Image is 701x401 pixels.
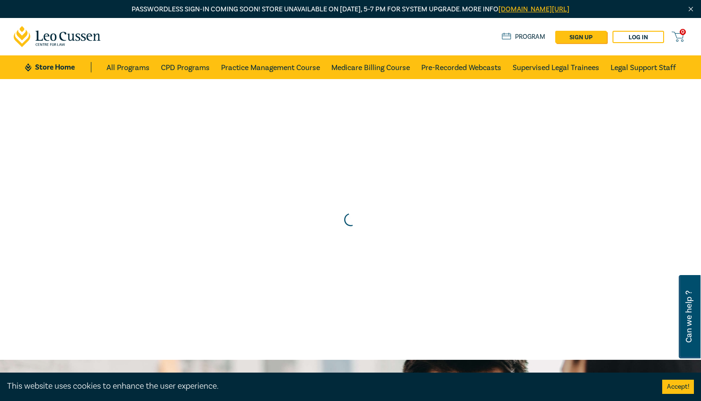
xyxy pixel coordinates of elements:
[106,55,150,79] a: All Programs
[161,55,210,79] a: CPD Programs
[221,55,320,79] a: Practice Management Course
[612,31,664,43] a: Log in
[502,32,546,42] a: Program
[680,29,686,35] span: 0
[331,55,410,79] a: Medicare Billing Course
[555,31,607,43] a: sign up
[662,380,694,394] button: Accept cookies
[421,55,501,79] a: Pre-Recorded Webcasts
[7,380,648,392] div: This website uses cookies to enhance the user experience.
[14,4,688,15] p: Passwordless sign-in coming soon! Store unavailable on [DATE], 5–7 PM for system upgrade. More info
[687,5,695,13] img: Close
[25,62,91,72] a: Store Home
[611,55,676,79] a: Legal Support Staff
[513,55,599,79] a: Supervised Legal Trainees
[684,281,693,353] span: Can we help ?
[498,5,569,14] a: [DOMAIN_NAME][URL]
